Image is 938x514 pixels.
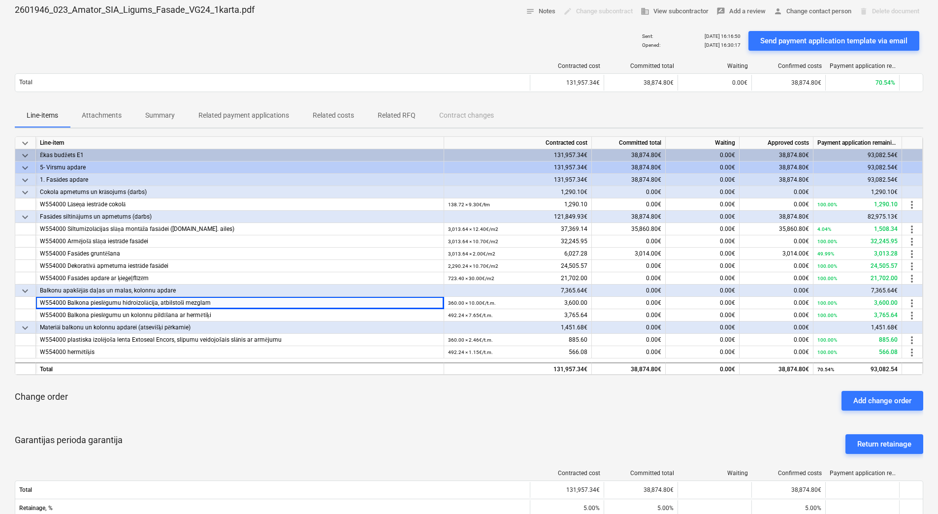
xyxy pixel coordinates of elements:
span: 38,874.80€ [791,79,821,86]
div: 21,702.00 [817,272,898,285]
span: keyboard_arrow_down [19,162,31,174]
div: 5- Virsmu apdare [40,161,440,174]
p: [DATE] 16:30:17 [705,42,741,48]
span: 0.00€ [794,336,809,343]
div: Add change order [853,394,911,407]
span: keyboard_arrow_down [19,322,31,334]
span: more_vert [906,224,918,235]
span: keyboard_arrow_down [19,187,31,198]
div: 1,508.34 [817,223,898,235]
div: W554000 Siltumizolācijas slāņa montāža fasādei ([DOMAIN_NAME]. ailes) [40,223,440,235]
div: 1,290.10 [817,198,898,211]
p: Line-items [27,110,58,121]
span: 3,014.00€ [782,250,809,257]
span: Change contact person [774,6,851,17]
span: more_vert [906,199,918,211]
div: 1,451.68€ [813,321,902,334]
div: Waiting [682,63,748,69]
button: Add change order [841,391,923,411]
div: 93,082.54€ [813,174,902,186]
span: person [774,7,782,16]
iframe: Chat Widget [889,467,938,514]
div: 3,765.64 [817,309,898,321]
span: 0.00€ [720,201,735,208]
small: 70.54% [817,367,834,372]
div: 1,290.10 [448,198,587,211]
div: 38,874.80€ [740,211,813,223]
small: 723.40 × 30.00€ / m2 [448,276,494,281]
span: 0.00€ [794,312,809,319]
div: Committed total [592,137,666,149]
div: 32,245.95 [817,235,898,248]
button: Change contact person [770,4,855,19]
div: 38,874.80€ [740,149,813,161]
div: 0.00€ [740,321,813,334]
small: 100.00% [817,350,837,355]
p: Related costs [313,110,354,121]
div: W554000 Dekoratīvā apmetuma iestrāde fasādei [40,260,440,272]
div: 38,874.80€ [740,174,813,186]
div: 0.00€ [666,285,740,297]
span: more_vert [906,236,918,248]
span: more_vert [906,260,918,272]
p: Change order [15,391,68,403]
div: 3,013.28 [817,248,898,260]
div: 566.08 [448,346,587,358]
div: 38,874.80€ [592,161,666,174]
small: 492.24 × 1.15€ / t.m. [448,350,493,355]
div: Return retainage [857,438,911,450]
small: 100.00% [817,300,837,306]
span: more_vert [906,273,918,285]
div: 7,365.64€ [444,285,592,297]
span: 0.00€ [720,262,735,269]
span: 0.00€ [646,312,661,319]
button: Send payment application template via email [748,31,919,51]
span: 0.00€ [646,349,661,355]
div: Waiting [682,470,748,477]
div: 1. Fasādes apdare [40,174,440,186]
div: Committed total [608,63,674,69]
div: W554000 plastiska izolējoša lenta Extoseal Encors, slīpumu veidojošais slānis ar armējumu [40,334,440,346]
div: 0.00€ [666,174,740,186]
div: 0.00€ [740,186,813,198]
p: Sent : [642,33,653,39]
div: 38,874.80€ [592,149,666,161]
div: 0.00€ [666,161,740,174]
span: 0.00€ [646,336,661,343]
small: 100.00% [817,239,837,244]
div: 38,874.80€ [592,211,666,223]
div: 1,451.68€ [444,321,592,334]
div: 0.00€ [666,362,740,375]
div: Send payment application template via email [760,34,907,47]
div: 7,365.64€ [813,285,902,297]
div: 131,957.34€ [530,482,604,498]
div: 93,082.54€ [813,149,902,161]
div: 0.00€ [666,321,740,334]
div: Line-item [36,137,444,149]
span: more_vert [906,347,918,358]
div: W554000 Fasādes apdare ar ķieģeļflīzēm [40,272,440,285]
div: 38,874.80€ [604,482,678,498]
span: Retainage, % [19,505,526,512]
span: 0.00€ [794,299,809,306]
span: 0.00€ [720,299,735,306]
small: 100.00% [817,263,837,269]
span: Add a review [716,6,766,17]
p: Opened : [642,42,660,48]
small: 100.00% [817,337,837,343]
span: more_vert [906,297,918,309]
span: 0.00€ [720,349,735,355]
p: Summary [145,110,175,121]
div: 24,505.57 [817,260,898,272]
span: 0.00€ [646,262,661,269]
span: 0.00€ [732,79,747,86]
p: Related payment applications [198,110,289,121]
p: Garantijas perioda garantija [15,434,123,454]
p: Attachments [82,110,122,121]
div: 0.00€ [592,285,666,297]
div: 24,505.57 [448,260,587,272]
div: Contracted cost [534,63,600,69]
span: 0.00€ [720,336,735,343]
p: [DATE] 16:16:50 [705,33,741,39]
button: Return retainage [845,434,923,454]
